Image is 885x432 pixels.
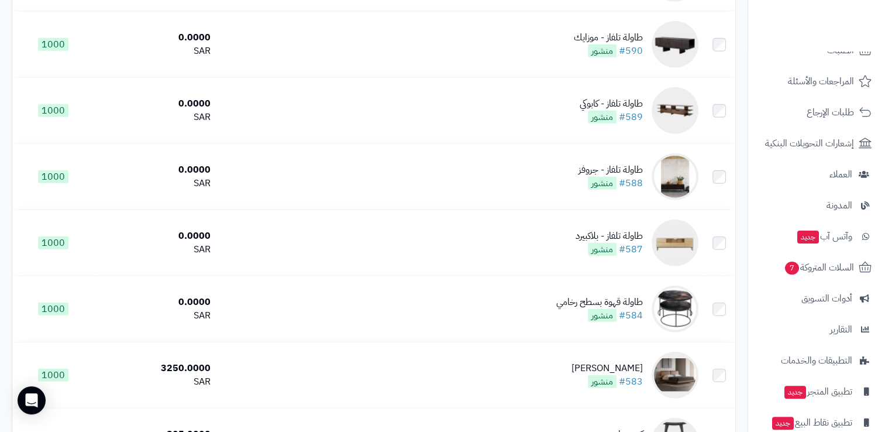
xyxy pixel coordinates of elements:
[38,170,68,183] span: 1000
[772,417,794,430] span: جديد
[98,296,210,309] div: 0.0000
[801,290,852,307] span: أدوات التسويق
[788,73,854,90] span: المراجعات والأسئلة
[652,286,698,332] img: طاولة قهوة بسطح رخامي
[765,135,854,152] span: إشعارات التحويلات البنكية
[588,375,617,388] span: منشور
[18,386,46,414] div: Open Intercom Messenger
[755,160,878,188] a: العملاء
[827,197,852,214] span: المدونة
[98,375,210,389] div: SAR
[755,253,878,282] a: السلات المتروكة7
[98,44,210,58] div: SAR
[556,296,643,309] div: طاولة قهوة بسطح رخامي
[755,222,878,251] a: وآتس آبجديد
[576,229,643,243] div: طاولة تلفاز - بلاكبيرد
[784,259,854,276] span: السلات المتروكة
[619,308,643,323] a: #584
[38,38,68,51] span: 1000
[98,362,210,375] div: 3250.0000
[38,303,68,316] span: 1000
[783,383,852,400] span: تطبيق المتجر
[619,375,643,389] a: #583
[571,362,643,375] div: [PERSON_NAME]
[38,104,68,117] span: 1000
[619,110,643,124] a: #589
[652,21,698,68] img: طاولة تلفاز - موزايك
[829,166,852,183] span: العملاء
[98,97,210,111] div: 0.0000
[98,229,210,243] div: 0.0000
[652,87,698,134] img: طاولة تلفاز - كابوكي
[98,243,210,256] div: SAR
[785,262,799,275] span: 7
[755,378,878,406] a: تطبيق المتجرجديد
[771,414,852,431] span: تطبيق نقاط البيع
[755,347,878,375] a: التطبيقات والخدمات
[580,97,643,111] div: طاولة تلفاز - كابوكي
[652,352,698,399] img: سرير مارجوت كنج
[755,284,878,313] a: أدوات التسويق
[755,129,878,157] a: إشعارات التحويلات البنكية
[588,309,617,322] span: منشور
[652,220,698,266] img: طاولة تلفاز - بلاكبيرد
[652,153,698,200] img: طاولة تلفاز - جروفز
[38,369,68,382] span: 1000
[755,67,878,95] a: المراجعات والأسئلة
[98,309,210,323] div: SAR
[588,111,617,124] span: منشور
[755,191,878,220] a: المدونة
[38,236,68,249] span: 1000
[755,98,878,126] a: طلبات الإرجاع
[781,352,852,369] span: التطبيقات والخدمات
[619,44,643,58] a: #590
[98,163,210,177] div: 0.0000
[578,163,643,177] div: طاولة تلفاز - جروفز
[588,177,617,190] span: منشور
[830,321,852,338] span: التقارير
[98,31,210,44] div: 0.0000
[797,231,819,244] span: جديد
[588,44,617,57] span: منشور
[807,104,854,121] span: طلبات الإرجاع
[98,111,210,124] div: SAR
[755,316,878,344] a: التقارير
[588,243,617,256] span: منشور
[98,177,210,190] div: SAR
[796,228,852,245] span: وآتس آب
[784,386,806,399] span: جديد
[619,242,643,256] a: #587
[574,31,643,44] div: طاولة تلفاز - موزايك
[619,176,643,190] a: #588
